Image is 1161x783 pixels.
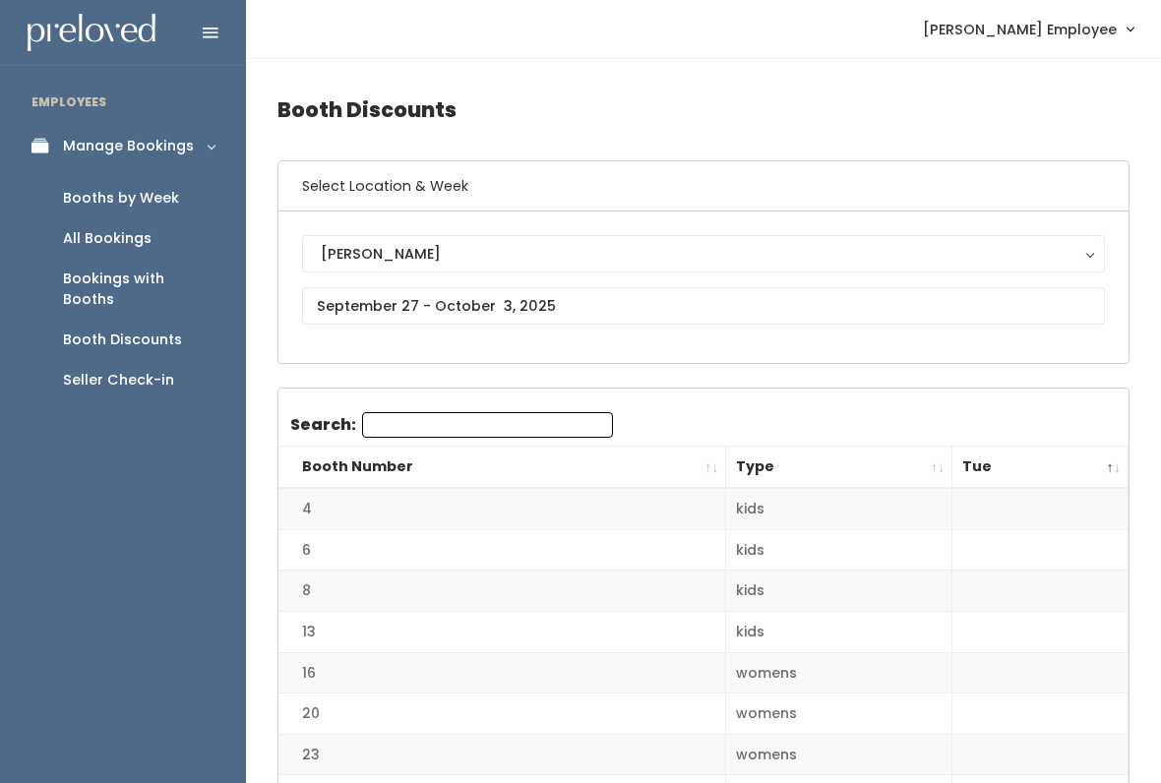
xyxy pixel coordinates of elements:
[278,447,726,489] th: Booth Number: activate to sort column ascending
[302,287,1105,325] input: September 27 - October 3, 2025
[278,612,726,653] td: 13
[726,734,952,775] td: womens
[63,269,214,310] div: Bookings with Booths
[63,330,182,350] div: Booth Discounts
[278,652,726,693] td: 16
[903,8,1153,50] a: [PERSON_NAME] Employee
[28,14,155,52] img: preloved logo
[726,447,952,489] th: Type: activate to sort column ascending
[278,693,726,735] td: 20
[290,412,613,438] label: Search:
[63,188,179,209] div: Booths by Week
[726,652,952,693] td: womens
[63,136,194,156] div: Manage Bookings
[278,734,726,775] td: 23
[63,228,152,249] div: All Bookings
[362,412,613,438] input: Search:
[278,571,726,612] td: 8
[278,488,726,529] td: 4
[726,529,952,571] td: kids
[278,161,1129,211] h6: Select Location & Week
[277,83,1130,137] h4: Booth Discounts
[923,19,1117,40] span: [PERSON_NAME] Employee
[726,571,952,612] td: kids
[302,235,1105,272] button: [PERSON_NAME]
[321,243,1086,265] div: [PERSON_NAME]
[726,488,952,529] td: kids
[63,370,174,391] div: Seller Check-in
[726,693,952,735] td: womens
[952,447,1129,489] th: Tue: activate to sort column descending
[726,612,952,653] td: kids
[278,529,726,571] td: 6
